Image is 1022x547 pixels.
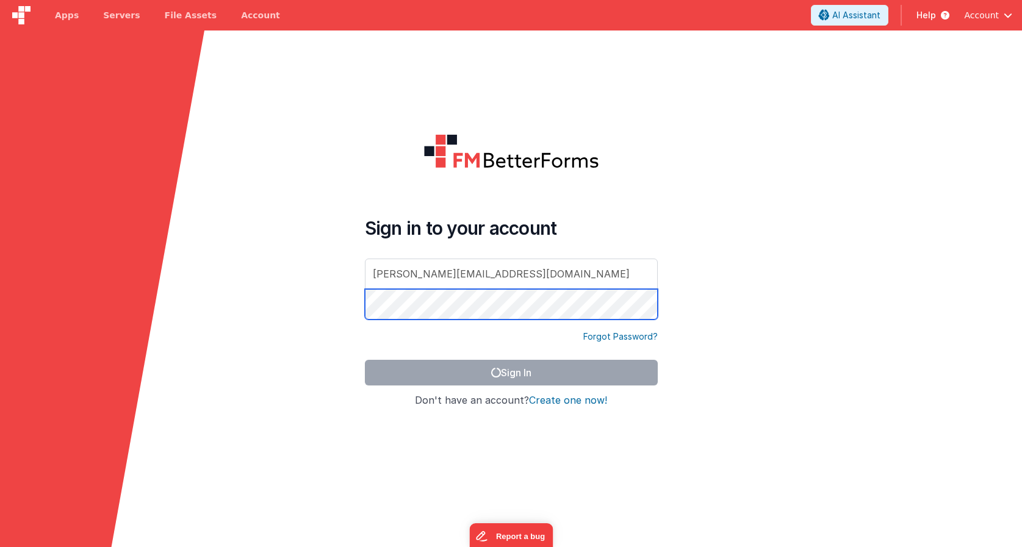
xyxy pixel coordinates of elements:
[964,9,1012,21] button: Account
[365,259,658,289] input: Email Address
[103,9,140,21] span: Servers
[811,5,888,26] button: AI Assistant
[832,9,880,21] span: AI Assistant
[529,395,607,406] button: Create one now!
[55,9,79,21] span: Apps
[916,9,936,21] span: Help
[964,9,999,21] span: Account
[365,217,658,239] h4: Sign in to your account
[365,360,658,385] button: Sign In
[583,331,658,343] a: Forgot Password?
[365,395,658,406] h4: Don't have an account?
[165,9,217,21] span: File Assets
